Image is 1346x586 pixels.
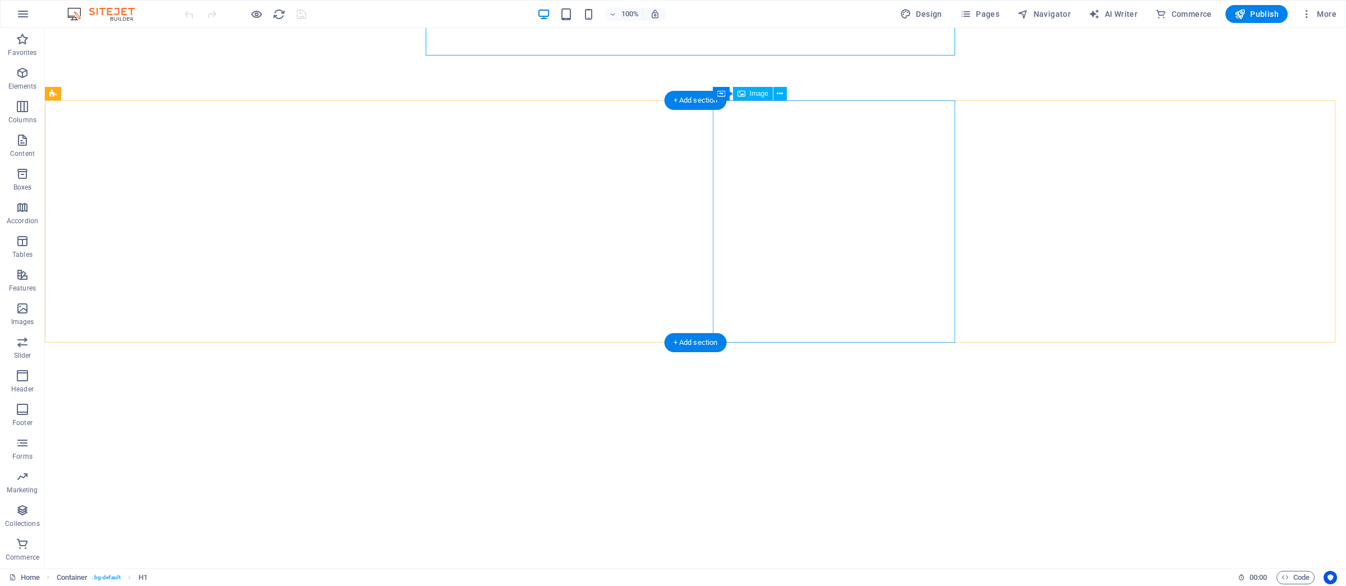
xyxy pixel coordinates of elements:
span: Publish [1234,8,1279,20]
span: Image [750,90,768,97]
i: On resize automatically adjust zoom level to fit chosen device. [650,9,660,19]
div: + Add section [665,333,727,352]
a: Click to cancel selection. Double-click to open Pages [9,571,40,584]
span: Click to select. Double-click to edit [57,571,88,584]
button: Design [896,5,947,23]
button: Usercentrics [1324,571,1337,584]
button: AI Writer [1084,5,1142,23]
p: Marketing [7,486,38,495]
span: . bg-default [92,571,121,584]
p: Images [11,317,34,326]
span: Design [900,8,942,20]
span: More [1301,8,1336,20]
p: Columns [8,116,36,124]
i: Reload page [273,8,285,21]
h6: Session time [1238,571,1267,584]
button: Publish [1225,5,1288,23]
p: Elements [8,82,37,91]
button: 100% [604,7,644,21]
button: Click here to leave preview mode and continue editing [250,7,263,21]
span: Commerce [1155,8,1212,20]
button: Pages [956,5,1004,23]
p: Commerce [6,553,39,562]
div: Design (Ctrl+Alt+Y) [896,5,947,23]
p: Accordion [7,216,38,225]
div: + Add section [665,91,727,110]
p: Boxes [13,183,32,192]
p: Header [11,385,34,394]
p: Favorites [8,48,36,57]
p: Features [9,284,36,293]
span: Code [1282,571,1310,584]
span: AI Writer [1089,8,1137,20]
p: Footer [12,418,33,427]
p: Collections [5,519,39,528]
span: Navigator [1017,8,1071,20]
p: Content [10,149,35,158]
button: Commerce [1151,5,1216,23]
span: 00 00 [1250,571,1267,584]
p: Tables [12,250,33,259]
span: Pages [960,8,999,20]
span: : [1257,573,1259,582]
h6: 100% [621,7,639,21]
p: Slider [14,351,31,360]
nav: breadcrumb [57,571,147,584]
button: Navigator [1013,5,1075,23]
button: Code [1276,571,1315,584]
img: Editor Logo [64,7,149,21]
p: Forms [12,452,33,461]
button: reload [272,7,285,21]
span: Click to select. Double-click to edit [139,571,147,584]
button: More [1297,5,1341,23]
